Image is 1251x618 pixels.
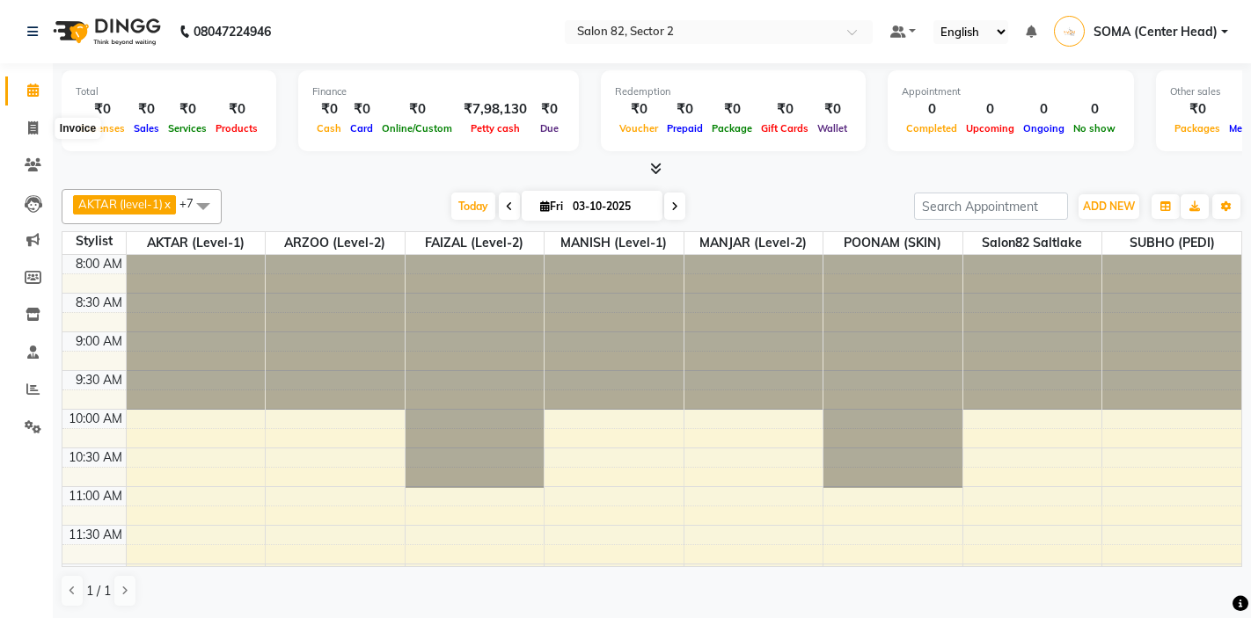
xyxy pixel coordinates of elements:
[65,410,126,428] div: 10:00 AM
[662,122,707,135] span: Prepaid
[684,232,823,254] span: MANJAR (Level-2)
[377,99,457,120] div: ₹0
[55,118,100,139] div: Invoice
[545,232,684,254] span: MANISH (level-1)
[72,332,126,351] div: 9:00 AM
[962,122,1019,135] span: Upcoming
[662,99,707,120] div: ₹0
[163,197,171,211] a: x
[86,582,111,600] span: 1 / 1
[536,200,567,213] span: Fri
[962,99,1019,120] div: 0
[65,526,126,544] div: 11:30 AM
[1069,122,1120,135] span: No show
[1170,122,1225,135] span: Packages
[567,193,655,220] input: 2025-10-03
[66,564,126,583] div: 12:00 PM
[615,84,852,99] div: Redemption
[813,99,852,120] div: ₹0
[312,84,565,99] div: Finance
[914,193,1068,220] input: Search Appointment
[451,193,495,220] span: Today
[72,371,126,389] div: 9:30 AM
[466,122,524,135] span: Petty cash
[76,99,129,120] div: ₹0
[823,232,962,254] span: POONAM (SKIN)
[65,487,126,505] div: 11:00 AM
[1069,99,1120,120] div: 0
[164,122,211,135] span: Services
[129,122,164,135] span: Sales
[757,122,813,135] span: Gift Cards
[45,7,165,56] img: logo
[963,232,1102,254] span: Salon82 saltlake
[457,99,534,120] div: ₹7,98,130
[78,197,163,211] span: AKTAR (level-1)
[615,122,662,135] span: Voucher
[536,122,563,135] span: Due
[76,84,262,99] div: Total
[312,99,346,120] div: ₹0
[902,122,962,135] span: Completed
[1079,194,1139,219] button: ADD NEW
[211,99,262,120] div: ₹0
[406,232,545,254] span: FAIZAL (level-2)
[707,99,757,120] div: ₹0
[346,99,377,120] div: ₹0
[1170,99,1225,120] div: ₹0
[211,122,262,135] span: Products
[813,122,852,135] span: Wallet
[534,99,565,120] div: ₹0
[1094,23,1218,41] span: SOMA (Center Head)
[377,122,457,135] span: Online/Custom
[902,84,1120,99] div: Appointment
[164,99,211,120] div: ₹0
[1102,232,1241,254] span: SUBHO (PEDI)
[127,232,266,254] span: AKTAR (level-1)
[1019,99,1069,120] div: 0
[179,196,207,210] span: +7
[72,255,126,273] div: 8:00 AM
[266,232,405,254] span: ARZOO (level-2)
[346,122,377,135] span: Card
[1083,200,1135,213] span: ADD NEW
[757,99,813,120] div: ₹0
[194,7,271,56] b: 08047224946
[1019,122,1069,135] span: Ongoing
[1054,16,1085,47] img: SOMA (Center Head)
[65,448,126,467] div: 10:30 AM
[312,122,346,135] span: Cash
[129,99,164,120] div: ₹0
[72,294,126,312] div: 8:30 AM
[707,122,757,135] span: Package
[62,232,126,251] div: Stylist
[902,99,962,120] div: 0
[615,99,662,120] div: ₹0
